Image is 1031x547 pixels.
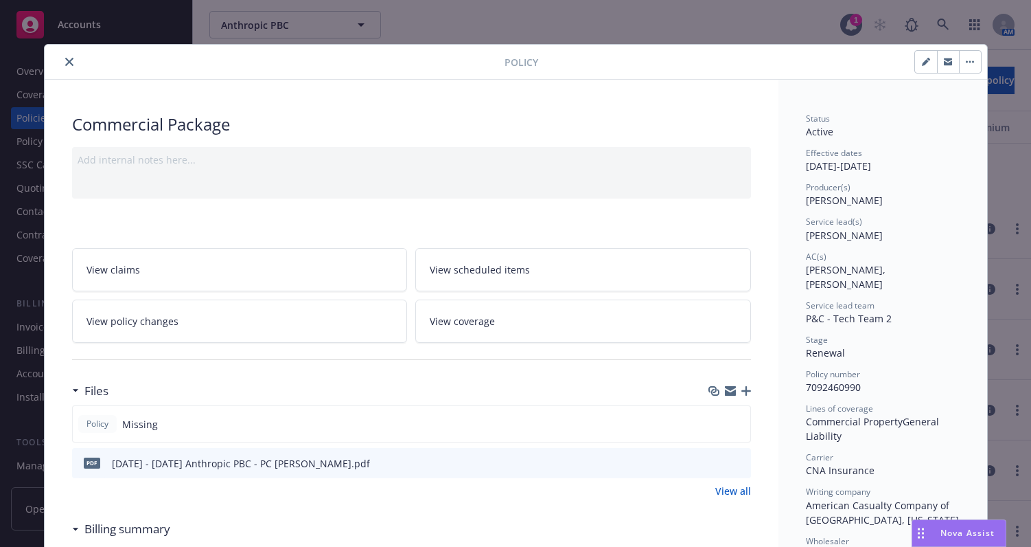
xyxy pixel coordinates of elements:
[806,346,845,359] span: Renewal
[715,484,751,498] a: View all
[72,520,170,538] div: Billing summary
[84,418,111,430] span: Policy
[84,458,100,468] span: pdf
[806,334,828,346] span: Stage
[84,382,108,400] h3: Files
[806,147,960,173] div: [DATE] - [DATE]
[806,381,861,394] span: 7092460990
[711,456,722,471] button: download file
[72,248,408,291] a: View claims
[415,300,751,343] a: View coverage
[806,312,892,325] span: P&C - Tech Team 2
[806,113,830,124] span: Status
[430,314,495,328] span: View coverage
[86,314,178,328] span: View policy changes
[733,456,745,471] button: preview file
[806,147,862,159] span: Effective dates
[806,251,826,263] span: AC(s)
[72,113,751,136] div: Commercial Package
[505,55,538,69] span: Policy
[806,403,873,414] span: Lines of coverage
[430,263,530,277] span: View scheduled items
[86,263,140,277] span: View claims
[806,300,874,311] span: Service lead team
[806,125,833,138] span: Active
[806,451,833,463] span: Carrier
[806,194,883,207] span: [PERSON_NAME]
[78,153,745,167] div: Add internal notes here...
[72,300,408,343] a: View policy changes
[806,415,903,428] span: Commercial Property
[806,216,862,227] span: Service lead(s)
[415,248,751,291] a: View scheduled items
[940,527,995,539] span: Nova Assist
[806,464,874,477] span: CNA Insurance
[806,181,850,193] span: Producer(s)
[806,229,883,242] span: [PERSON_NAME]
[912,520,929,546] div: Drag to move
[122,417,158,432] span: Missing
[84,520,170,538] h3: Billing summary
[806,486,870,498] span: Writing company
[806,535,849,547] span: Wholesaler
[806,368,860,380] span: Policy number
[806,263,888,291] span: [PERSON_NAME], [PERSON_NAME]
[806,415,942,443] span: General Liability
[72,382,108,400] div: Files
[112,456,370,471] div: [DATE] - [DATE] Anthropic PBC - PC [PERSON_NAME].pdf
[912,520,1006,547] button: Nova Assist
[61,54,78,70] button: close
[806,499,959,526] span: American Casualty Company of [GEOGRAPHIC_DATA], [US_STATE]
